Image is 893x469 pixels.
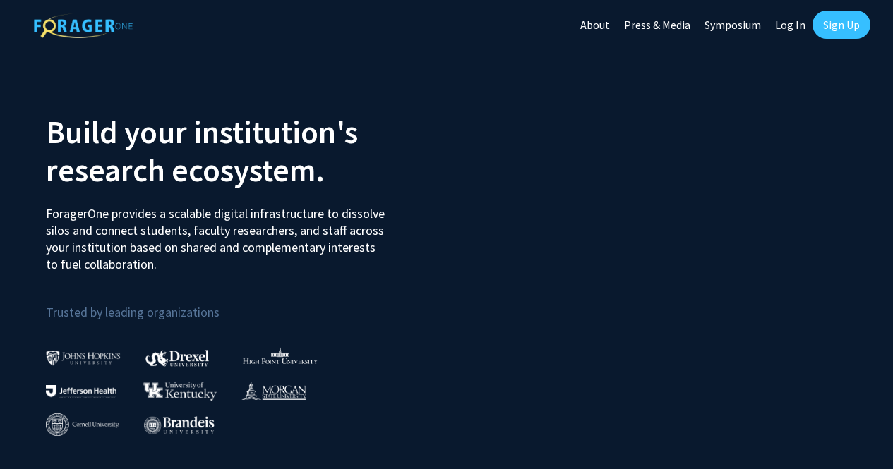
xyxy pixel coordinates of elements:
[46,284,436,323] p: Trusted by leading organizations
[243,347,318,364] img: High Point University
[34,13,133,38] img: ForagerOne Logo
[813,11,870,39] a: Sign Up
[46,195,389,273] p: ForagerOne provides a scalable digital infrastructure to dissolve silos and connect students, fac...
[143,382,217,401] img: University of Kentucky
[241,382,306,400] img: Morgan State University
[145,350,209,366] img: Drexel University
[144,416,215,434] img: Brandeis University
[46,385,116,398] img: Thomas Jefferson University
[46,351,121,365] img: Johns Hopkins University
[46,113,436,189] h2: Build your institution's research ecosystem.
[46,413,119,437] img: Cornell University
